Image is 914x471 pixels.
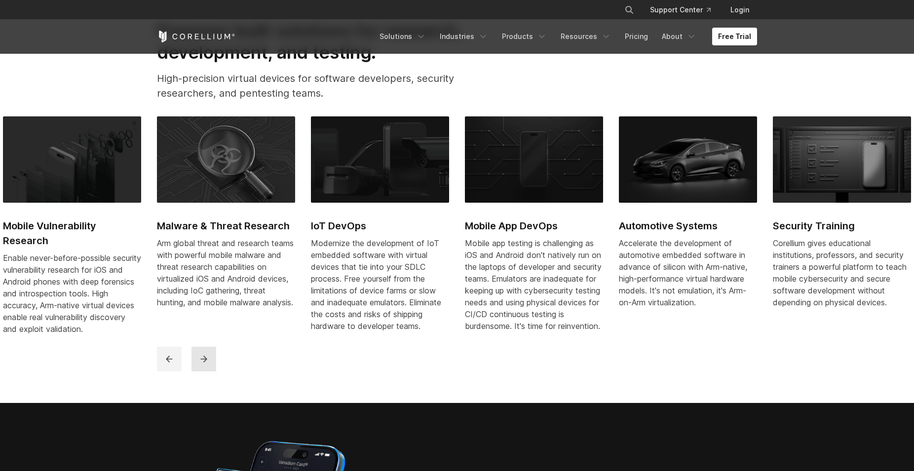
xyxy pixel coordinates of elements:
[619,218,757,233] h2: Automotive Systems
[773,116,911,202] img: Black UI showing checklist interface and iPhone mockup, symbolizing mobile app testing and vulner...
[656,28,702,45] a: About
[311,116,449,343] a: IoT DevOps IoT DevOps Modernize the development of IoT embedded software with virtual devices tha...
[619,116,757,327] a: Automotive Systems Automotive Systems Accelerate the development of automotive embedded software ...
[619,28,654,45] a: Pricing
[620,1,638,19] button: Search
[465,237,603,332] div: Mobile app testing is challenging as iOS and Android don't natively run on the laptops of develop...
[619,237,757,308] p: Accelerate the development of automotive embedded software in advance of silicon with Arm-native,...
[3,116,141,202] img: Mobile Vulnerability Research
[311,116,449,202] img: IoT DevOps
[723,1,757,19] a: Login
[157,116,295,202] img: Malware & Threat Research
[157,218,295,233] h2: Malware & Threat Research
[311,218,449,233] h2: IoT DevOps
[465,116,603,202] img: Mobile App DevOps
[773,237,911,308] p: Corellium gives educational institutions, professors, and security trainers a powerful platform t...
[619,116,757,202] img: Automotive Systems
[311,237,449,332] div: Modernize the development of IoT embedded software with virtual devices that tie into your SDLC p...
[773,218,911,233] h2: Security Training
[374,28,757,45] div: Navigation Menu
[157,116,295,320] a: Malware & Threat Research Malware & Threat Research Arm global threat and research teams with pow...
[3,252,141,335] div: Enable never-before-possible security vulnerability research for iOS and Android phones with deep...
[191,347,216,371] button: next
[157,347,182,371] button: previous
[3,218,141,248] h2: Mobile Vulnerability Research
[555,28,617,45] a: Resources
[496,28,553,45] a: Products
[465,218,603,233] h2: Mobile App DevOps
[434,28,494,45] a: Industries
[612,1,757,19] div: Navigation Menu
[157,31,235,42] a: Corellium Home
[374,28,432,45] a: Solutions
[157,71,494,101] p: High-precision virtual devices for software developers, security researchers, and pentesting teams.
[712,28,757,45] a: Free Trial
[157,237,295,308] div: Arm global threat and research teams with powerful mobile malware and threat research capabilitie...
[642,1,719,19] a: Support Center
[465,116,603,343] a: Mobile App DevOps Mobile App DevOps Mobile app testing is challenging as iOS and Android don't na...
